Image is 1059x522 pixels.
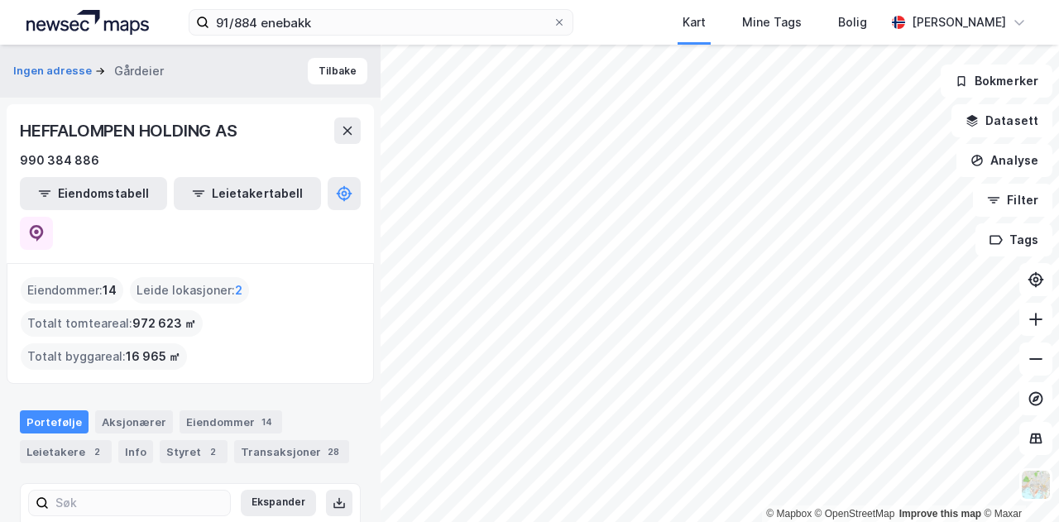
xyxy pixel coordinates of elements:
[941,65,1052,98] button: Bokmerker
[241,490,316,516] button: Ekspander
[20,117,241,144] div: HEFFALOMPEN HOLDING AS
[766,508,812,520] a: Mapbox
[118,440,153,463] div: Info
[204,443,221,460] div: 2
[951,104,1052,137] button: Datasett
[234,440,349,463] div: Transaksjoner
[126,347,180,366] span: 16 965 ㎡
[130,277,249,304] div: Leide lokasjoner :
[815,508,895,520] a: OpenStreetMap
[21,310,203,337] div: Totalt tomteareal :
[132,314,196,333] span: 972 623 ㎡
[49,491,230,515] input: Søk
[899,508,981,520] a: Improve this map
[956,144,1052,177] button: Analyse
[160,440,228,463] div: Styret
[89,443,105,460] div: 2
[324,443,343,460] div: 28
[976,443,1059,522] iframe: Chat Widget
[742,12,802,32] div: Mine Tags
[114,61,164,81] div: Gårdeier
[20,440,112,463] div: Leietakere
[308,58,367,84] button: Tilbake
[235,280,242,300] span: 2
[26,10,149,35] img: logo.a4113a55bc3d86da70a041830d287a7e.svg
[103,280,117,300] span: 14
[258,414,276,430] div: 14
[683,12,706,32] div: Kart
[912,12,1006,32] div: [PERSON_NAME]
[21,343,187,370] div: Totalt byggareal :
[174,177,321,210] button: Leietakertabell
[13,63,95,79] button: Ingen adresse
[20,151,99,170] div: 990 384 886
[20,177,167,210] button: Eiendomstabell
[21,277,123,304] div: Eiendommer :
[20,410,89,433] div: Portefølje
[838,12,867,32] div: Bolig
[95,410,173,433] div: Aksjonærer
[209,10,553,35] input: Søk på adresse, matrikkel, gårdeiere, leietakere eller personer
[180,410,282,433] div: Eiendommer
[976,443,1059,522] div: Kontrollprogram for chat
[975,223,1052,256] button: Tags
[973,184,1052,217] button: Filter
